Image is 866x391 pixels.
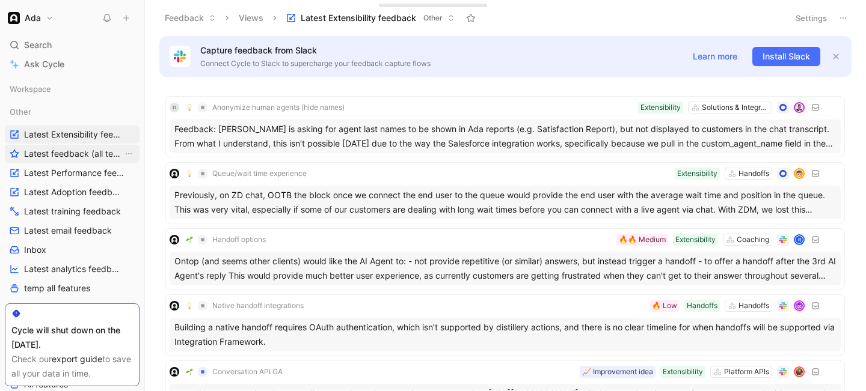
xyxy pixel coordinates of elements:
div: Extensibility [675,234,716,246]
span: Workspace [10,83,51,95]
img: logo [170,367,179,377]
div: 🔥 Low [652,300,677,312]
button: View actions [123,148,135,160]
div: Handoffs [687,300,717,312]
span: Handoff options [212,235,266,244]
img: Ada [8,12,20,24]
div: Other [5,103,140,121]
div: D [170,103,179,112]
a: Latest training feedback [5,202,140,220]
div: Solutions & Integrations [702,102,769,114]
button: 💡Anonymize human agents (hide names) [182,100,349,115]
img: avatar [795,103,803,112]
span: Install Slack [763,49,810,64]
div: 🔥🔥 Medium [619,234,666,246]
span: Latest analytics feedback [24,263,123,275]
img: avatar [795,169,803,178]
span: Conversation API GA [212,367,283,377]
a: logo💡Native handoff integrationsHandoffsHandoffs🔥 LowavatarBuilding a native handoff requires OAu... [165,294,845,356]
button: Install Slack [752,47,820,66]
a: Inbox [5,241,140,259]
div: Workspace [5,80,140,98]
button: Latest Extensibility feedbackOther [281,9,460,27]
img: avatar [795,368,803,376]
span: Latest feedback (all teams) [24,148,123,160]
img: logo [170,235,179,244]
img: 🌱 [186,236,193,243]
span: Queue/wait time experience [212,169,307,178]
img: logo [170,169,179,178]
span: Anonymize human agents (hide names) [212,103,345,112]
div: Handoffs [739,300,769,312]
img: avatar [795,302,803,310]
div: Check our to save all your data in time. [11,352,133,381]
div: R [795,235,803,244]
div: Coaching [737,234,769,246]
a: Ask Cycle [5,55,140,73]
h1: Ada [25,13,41,23]
div: Cycle will shut down on the [DATE]. [11,323,133,352]
span: Native handoff integrations [212,301,304,311]
img: 💡 [186,170,193,177]
img: 💡 [186,302,193,309]
div: Search [5,36,140,54]
div: Extensibility [640,102,681,114]
span: Other [10,106,31,118]
p: Connect Cycle to Slack to supercharge your feedback capture flows [200,58,678,70]
a: Latest email feedback [5,222,140,240]
p: Capture feedback from Slack [200,43,678,58]
span: Latest email feedback [24,225,112,237]
a: logo💡Queue/wait time experienceHandoffsExtensibilityavatarPreviously, on ZD chat, OOTB the block ... [165,162,845,223]
span: Latest Extensibility feedback [301,12,416,24]
span: Search [24,38,52,52]
span: Latest Extensibility feedback [24,129,124,141]
button: Settings [790,10,832,26]
div: Feedback: [PERSON_NAME] is asking for agent last names to be shown in Ada reports (e.g. Satisfact... [170,120,841,153]
button: Views [233,9,269,27]
div: Ontop (and seems other clients) would like the AI Agent to: - not provide repetitive (or similar)... [170,252,841,285]
span: temp all features [24,282,90,294]
button: 🌱Handoff options [182,232,270,247]
span: Inbox [24,244,46,256]
div: Extensibility [677,168,717,180]
div: Platform APIs [724,366,769,378]
span: Learn more [693,49,737,64]
span: Latest Adoption feedback [24,186,123,198]
div: 📈 Improvement idea [582,366,653,378]
div: Extensibility [663,366,703,378]
img: 💡 [186,104,193,111]
a: logo🌱Handoff optionsCoachingExtensibility🔥🔥 MediumROntop (and seems other clients) would like the... [165,228,845,289]
span: MSGX View [24,302,69,314]
button: Feedback [159,9,221,27]
a: Latest analytics feedback [5,260,140,278]
button: 🌱Conversation API GA [182,365,287,379]
div: Building a native handoff requires OAuth authentication, which isn’t supported by distillery acti... [170,318,841,351]
a: Latest Performance feedback [5,164,140,182]
button: 💡Queue/wait time experience [182,166,311,181]
img: 🌱 [186,368,193,375]
a: Latest Adoption feedback [5,183,140,201]
span: Other [423,12,443,24]
button: AdaAda [5,10,57,26]
span: Latest training feedback [24,205,121,217]
button: Learn more [683,47,748,66]
div: Previously, on ZD chat, OOTB the block once we connect the end user to the queue would provide th... [170,186,841,219]
a: Latest feedback (all teams)View actions [5,145,140,163]
img: logo [170,301,179,311]
a: export guide [52,354,102,364]
a: D💡Anonymize human agents (hide names)Solutions & IntegrationsExtensibilityavatarFeedback: [PERSON... [165,96,845,157]
a: temp all features [5,279,140,297]
button: 💡Native handoff integrations [182,299,308,313]
div: Handoffs [739,168,769,180]
span: Ask Cycle [24,57,64,71]
a: MSGX View [5,299,140,317]
a: Latest Extensibility feedback [5,126,140,144]
span: Latest Performance feedback [24,167,124,179]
